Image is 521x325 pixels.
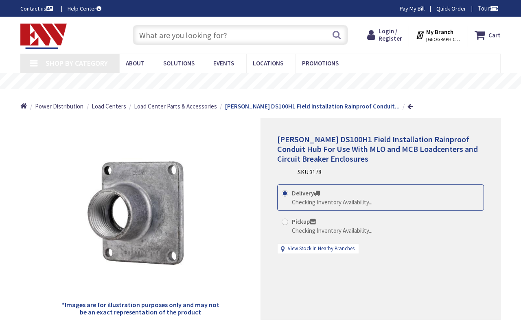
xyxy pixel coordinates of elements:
a: Load Center Parts & Accessories [134,102,217,110]
span: Events [213,59,234,67]
strong: My Branch [426,28,453,36]
strong: Delivery [292,189,320,197]
strong: Cart [488,28,501,42]
a: Cart [475,28,501,42]
a: Power Distribution [35,102,83,110]
input: What are you looking for? [133,25,348,45]
div: Checking Inventory Availability... [292,198,372,206]
div: Checking Inventory Availability... [292,226,372,235]
span: Load Center Parts & Accessories [134,102,217,110]
span: Locations [253,59,283,67]
a: View Stock in Nearby Branches [288,245,355,253]
img: Electrical Wholesalers, Inc. [20,24,67,49]
span: Tour [478,4,499,12]
a: Load Centers [92,102,126,110]
span: [PERSON_NAME] DS100H1 Field Installation Rainproof Conduit Hub For Use With MLO and MCB Loadcente... [277,134,478,164]
span: Promotions [302,59,339,67]
span: About [126,59,144,67]
span: [GEOGRAPHIC_DATA], [GEOGRAPHIC_DATA] [426,36,461,43]
span: Power Distribution [35,102,83,110]
div: SKU: [298,168,321,176]
a: Pay My Bill [400,4,425,13]
a: Login / Register [367,28,402,42]
div: My Branch [GEOGRAPHIC_DATA], [GEOGRAPHIC_DATA] [416,28,461,42]
h5: *Images are for illustration purposes only and may not be an exact representation of the product [59,301,222,316]
span: 3178 [310,168,321,176]
span: Shop By Category [46,58,108,68]
span: Load Centers [92,102,126,110]
strong: Pickup [292,218,316,225]
a: Quick Order [436,4,466,13]
a: Help Center [68,4,101,13]
a: Contact us [20,4,55,13]
strong: [PERSON_NAME] DS100H1 Field Installation Rainproof Conduit... [225,102,400,110]
img: Eaton DS100H1 Field Installation Rainproof Conduit Hub For Use With MLO and MCB Loadcenters and C... [59,132,222,295]
span: Login / Register [379,27,402,42]
span: Solutions [163,59,195,67]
